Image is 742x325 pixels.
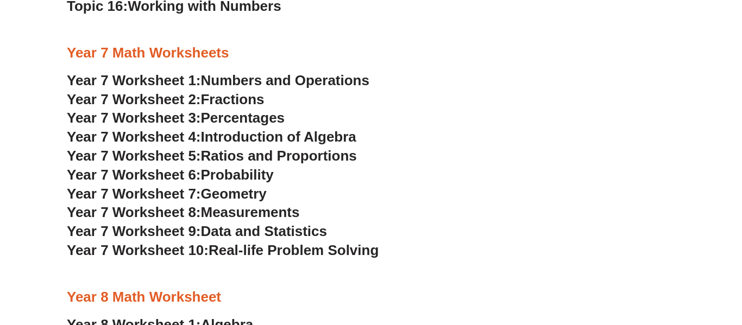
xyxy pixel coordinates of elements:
[201,148,357,164] span: Ratios and Proportions
[201,91,265,107] span: Fractions
[67,129,201,145] span: Year 7 Worksheet 4:
[67,110,285,126] a: Year 7 Worksheet 3:Percentages
[201,167,274,183] span: Probability
[201,223,328,239] span: Data and Statistics
[67,148,201,164] span: Year 7 Worksheet 5:
[67,129,356,145] a: Year 7 Worksheet 4:Introduction of Algebra
[201,204,300,220] span: Measurements
[201,110,285,126] span: Percentages
[67,242,209,258] span: Year 7 Worksheet 10:
[67,167,274,183] a: Year 7 Worksheet 6:Probability
[67,72,201,88] span: Year 7 Worksheet 1:
[67,91,264,107] a: Year 7 Worksheet 2:Fractions
[67,186,267,202] a: Year 7 Worksheet 7:Geometry
[67,242,379,258] a: Year 7 Worksheet 10:Real-life Problem Solving
[67,110,201,126] span: Year 7 Worksheet 3:
[67,186,201,202] span: Year 7 Worksheet 7:
[67,223,327,239] a: Year 7 Worksheet 9:Data and Statistics
[67,148,357,164] a: Year 7 Worksheet 5:Ratios and Proportions
[67,204,201,220] span: Year 7 Worksheet 8:
[201,186,267,202] span: Geometry
[562,202,742,325] iframe: Chat Widget
[67,91,201,107] span: Year 7 Worksheet 2:
[201,129,356,145] span: Introduction of Algebra
[67,167,201,183] span: Year 7 Worksheet 6:
[209,242,379,258] span: Real-life Problem Solving
[67,72,369,88] a: Year 7 Worksheet 1:Numbers and Operations
[201,72,369,88] span: Numbers and Operations
[67,204,299,220] a: Year 7 Worksheet 8:Measurements
[67,223,201,239] span: Year 7 Worksheet 9:
[67,288,675,307] h3: Year 8 Math Worksheet
[67,44,675,62] h3: Year 7 Math Worksheets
